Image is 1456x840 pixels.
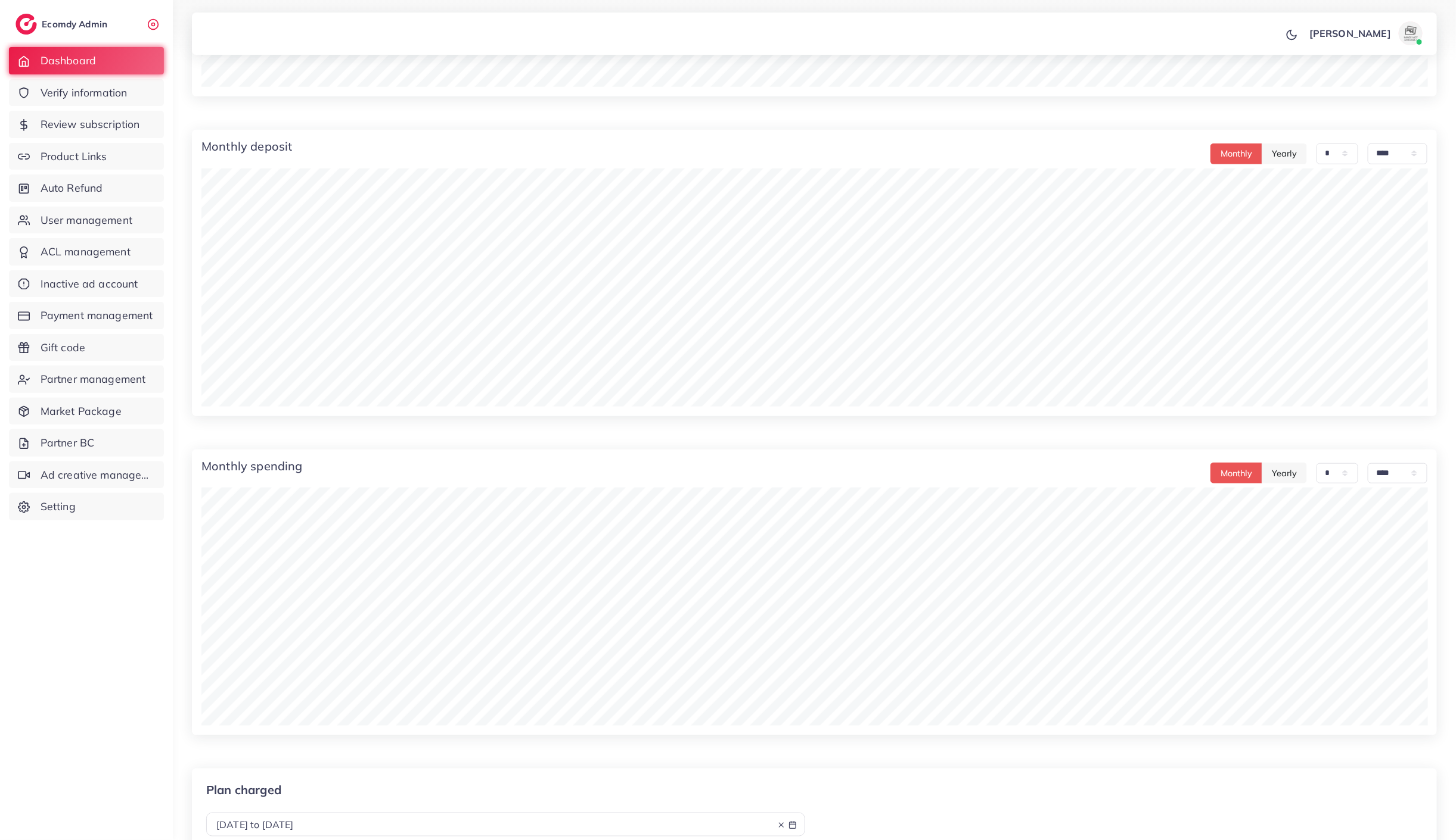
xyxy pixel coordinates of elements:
[41,467,155,483] span: Ad creative management
[9,47,164,74] a: Dashboard
[41,244,131,260] span: ACL management
[9,143,164,170] a: Product Links
[41,276,138,292] span: Inactive ad account
[9,461,164,489] a: Ad creative management
[41,404,122,419] span: Market Package
[9,429,164,457] a: Partner BC
[41,371,146,387] span: Partner management
[9,366,164,393] a: Partner management
[41,340,85,355] span: Gift code
[201,139,292,154] h4: Monthly deposit
[41,53,96,68] span: Dashboard
[41,213,132,228] span: User management
[9,207,164,234] a: User management
[206,783,805,797] p: Plan charged
[9,174,164,202] a: Auto Refund
[1303,21,1427,45] a: [PERSON_NAME]avatar
[9,238,164,266] a: ACL management
[201,459,303,473] h4: Monthly spending
[41,85,128,101] span: Verify information
[9,302,164,329] a: Payment management
[41,180,103,196] span: Auto Refund
[9,398,164,425] a: Market Package
[42,18,110,30] h2: Ecomdy Admin
[9,111,164,138] a: Review subscription
[9,334,164,361] a: Gift code
[216,819,294,830] span: [DATE] to [DATE]
[1262,463,1307,483] button: Yearly
[1309,26,1391,40] p: [PERSON_NAME]
[9,270,164,298] a: Inactive ad account
[41,435,95,451] span: Partner BC
[9,79,164,107] a: Verify information
[41,149,107,164] span: Product Links
[1210,463,1262,483] button: Monthly
[41,308,153,323] span: Payment management
[9,493,164,520] a: Setting
[41,117,140,132] span: Review subscription
[1399,21,1423,45] img: avatar
[41,499,76,514] span: Setting
[1262,143,1307,164] button: Yearly
[15,14,110,35] a: logoEcomdy Admin
[1210,143,1262,164] button: Monthly
[15,14,37,35] img: logo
